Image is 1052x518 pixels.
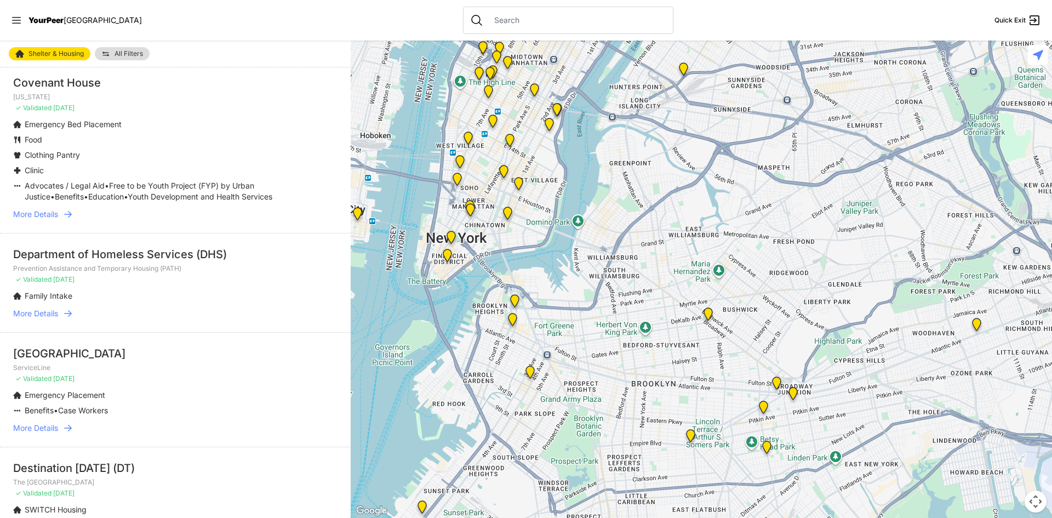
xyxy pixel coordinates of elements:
[493,42,506,59] div: DYCD Youth Drop-in Center
[512,177,525,195] div: University Community Social Services (UCSS)
[13,363,338,372] p: ServiceLine
[353,504,390,518] img: Google
[463,200,477,218] div: Tribeca Campus/New York City Rescue Mission
[105,181,109,190] span: •
[461,132,475,149] div: Not the actual location. No walk-ins Please
[53,489,75,497] span: [DATE]
[542,118,556,135] div: Margaret Cochran Corbin VA Campus, Veteran's Hospital
[486,65,500,83] div: Antonio Olivieri Drop-in Center
[53,104,75,112] span: [DATE]
[528,83,541,101] div: Mainchance Adult Drop-in Center
[15,489,52,497] span: ✓ Validated
[28,15,64,25] span: YourPeer
[64,15,142,25] span: [GEOGRAPHIC_DATA]
[13,423,338,434] a: More Details
[54,406,58,415] span: •
[115,50,143,57] span: All Filters
[760,441,774,458] div: Brooklyn DYCD Youth Drop-in Center
[701,308,715,325] div: Headquarters
[415,500,429,518] div: Muslim Community Center (MCC)
[25,119,122,129] span: Emergency Bed Placement
[508,294,522,312] div: Headquarters
[970,318,984,335] div: Adult Drop-in Center
[506,313,519,331] div: Brooklyn Housing Court, Clerk's Office
[58,406,108,415] span: Case Workers
[994,16,1026,25] span: Quick Exit
[25,291,72,300] span: Family Intake
[13,93,338,101] p: [US_STATE]
[501,56,514,73] div: Main Office
[677,62,690,80] div: Queens - Main Office
[483,67,497,84] div: ServiceLine
[95,47,150,60] a: All Filters
[482,85,495,103] div: Chelsea Foyer at The Christopher Temporary Youth Housing
[453,155,467,173] div: Main Office
[770,377,784,394] div: The Gathering Place Drop-in Center
[464,203,477,221] div: Manhattan Housing Court, Clerk's Office
[450,173,464,190] div: Main Location, SoHo, DYCD Youth Drop-in Center
[488,15,666,26] input: Search
[13,209,58,220] span: More Details
[757,401,770,418] div: Continuous Access Adult Drop-In (CADI)
[13,264,338,273] p: Prevention Assistance and Temporary Housing (PATH)
[25,406,54,415] span: Benefits
[13,308,338,319] a: More Details
[490,50,504,68] div: Corporate Office, no walk-ins
[472,67,486,84] div: Chelsea
[13,478,338,487] p: The [GEOGRAPHIC_DATA]
[25,166,44,175] span: Clinic
[15,275,52,283] span: ✓ Validated
[53,374,75,383] span: [DATE]
[15,374,52,383] span: ✓ Validated
[128,192,272,201] span: Youth Development and Health Services
[13,75,338,90] div: Covenant House
[786,387,800,405] div: HELP Women's Shelter and Intake Center
[28,17,142,24] a: YourPeer[GEOGRAPHIC_DATA]
[503,134,517,151] div: Headquarters
[994,14,1041,27] a: Quick Exit
[28,50,84,57] span: Shelter & Housing
[25,181,254,201] span: Free to be Youth Project (FYP) by Urban Justice
[1025,491,1047,513] button: Map camera controls
[25,135,42,144] span: Food
[486,115,500,132] div: New York City Location
[9,47,90,60] a: Shelter & Housing
[124,192,128,201] span: •
[13,308,58,319] span: More Details
[25,390,105,400] span: Emergency Placement
[25,181,105,190] span: Advocates / Legal Aid
[351,207,364,225] div: St Joseph's and St Mary's Home
[50,192,55,201] span: •
[84,192,88,201] span: •
[684,429,697,447] div: Main Location
[25,505,87,514] span: SWITCH Housing
[88,192,124,201] span: Education
[551,103,564,121] div: 30th Street Intake Center for Men
[497,165,511,183] div: Third Street Men's Shelter and Clinic
[53,275,75,283] span: [DATE]
[15,104,52,112] span: ✓ Validated
[501,207,514,224] div: Lower East Side Youth Drop-in Center. Yellow doors with grey buzzer on the right
[13,209,338,220] a: More Details
[13,346,338,361] div: [GEOGRAPHIC_DATA]
[550,103,564,121] div: Adult Family Intake Center (AFIC)
[55,192,84,201] span: Benefits
[13,423,58,434] span: More Details
[476,41,490,59] div: Sylvia's Place
[25,150,80,160] span: Clothing Pantry
[13,460,338,476] div: Destination [DATE] (DT)
[444,231,458,248] div: Main Office
[353,504,390,518] a: Open this area in Google Maps (opens a new window)
[13,247,338,262] div: Department of Homeless Services (DHS)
